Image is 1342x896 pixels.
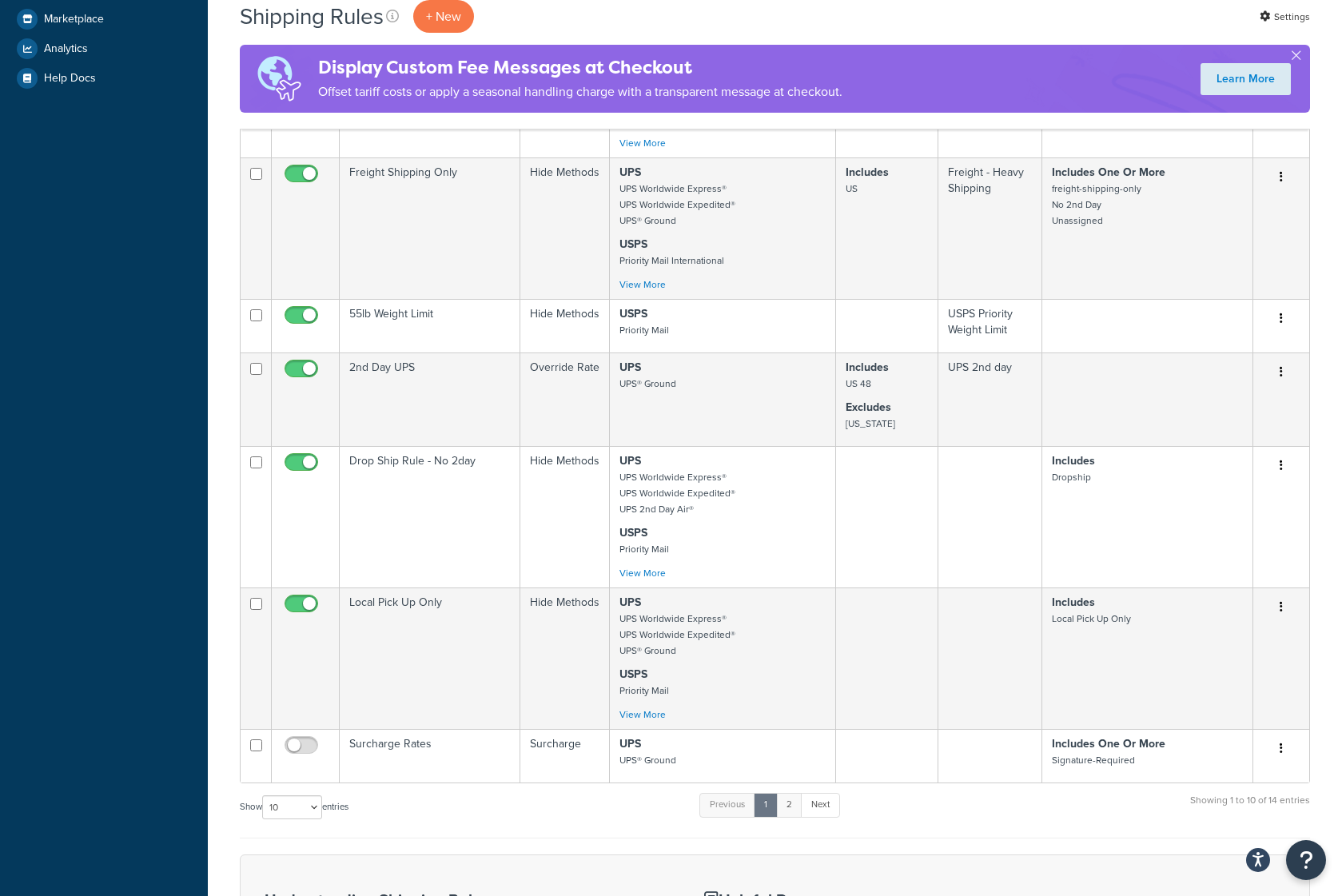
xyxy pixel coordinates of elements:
small: Signature-Required [1052,753,1135,767]
strong: Includes [846,359,889,376]
strong: USPS [619,236,647,253]
small: UPS Worldwide Express® UPS Worldwide Expedited® UPS 2nd Day Air® [619,470,735,516]
span: Analytics [44,42,88,56]
td: Freight - Heavy Shipping [938,157,1042,299]
span: Help Docs [44,72,96,86]
strong: UPS [619,594,641,611]
strong: Includes One Or More [1052,735,1165,752]
select: Showentries [262,795,322,819]
img: duties-banner-06bc72dcb5fe05cb3f9472aba00be2ae8eb53ab6f0d8bb03d382ba314ac3c341.png [240,45,318,113]
a: Previous [699,793,755,817]
small: Priority Mail [619,683,669,698]
td: Hide Methods [520,587,610,729]
strong: Includes One Or More [1052,164,1165,181]
a: Learn More [1201,63,1291,95]
a: Marketplace [12,5,196,34]
small: US 48 [846,376,871,391]
small: Local Pick Up Only [1052,611,1131,626]
a: 1 [754,793,778,817]
strong: Excludes [846,399,891,416]
label: Show entries [240,795,348,819]
strong: USPS [619,666,647,683]
small: Priority Mail [619,542,669,556]
td: Hide Methods [520,299,610,352]
a: View More [619,136,666,150]
strong: UPS [619,164,641,181]
button: Open Resource Center [1286,840,1326,880]
td: Hide Methods [520,446,610,587]
strong: UPS [619,452,641,469]
a: Settings [1260,6,1310,28]
div: Showing 1 to 10 of 14 entries [1190,791,1310,826]
a: Analytics [12,34,196,63]
small: US [846,181,858,196]
small: UPS® Ground [619,753,676,767]
td: 2nd Day UPS [340,352,520,446]
strong: Includes [1052,452,1095,469]
small: UPS Worldwide Express® UPS Worldwide Expedited® UPS® Ground [619,181,735,228]
td: 55lb Weight Limit [340,299,520,352]
td: Hide Methods [520,157,610,299]
a: 2 [776,793,802,817]
strong: Includes [846,164,889,181]
small: Priority Mail International [619,253,724,268]
a: Help Docs [12,64,196,93]
h4: Display Custom Fee Messages at Checkout [318,54,842,81]
td: Surcharge [520,729,610,783]
small: UPS Worldwide Express® UPS Worldwide Expedited® UPS® Ground [619,611,735,658]
small: [US_STATE] [846,416,895,431]
a: View More [619,707,666,722]
td: Surcharge Rates [340,729,520,783]
a: Next [801,793,840,817]
strong: UPS [619,735,641,752]
span: Marketplace [44,13,104,26]
a: View More [619,277,666,292]
td: Drop Ship Rule - No 2day [340,446,520,587]
small: Dropship [1052,470,1091,484]
a: View More [619,566,666,580]
strong: UPS [619,359,641,376]
td: USPS Priority Weight Limit [938,299,1042,352]
td: UPS 2nd day [938,352,1042,446]
strong: Includes [1052,594,1095,611]
small: UPS® Ground [619,376,676,391]
small: freight-shipping-only No 2nd Day Unassigned [1052,181,1141,228]
td: Freight Shipping Only [340,157,520,299]
p: Offset tariff costs or apply a seasonal handling charge with a transparent message at checkout. [318,81,842,103]
strong: USPS [619,305,647,322]
small: Priority Mail [619,323,669,337]
strong: USPS [619,524,647,541]
td: Local Pick Up Only [340,587,520,729]
h1: Shipping Rules [240,1,384,32]
td: Override Rate [520,352,610,446]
